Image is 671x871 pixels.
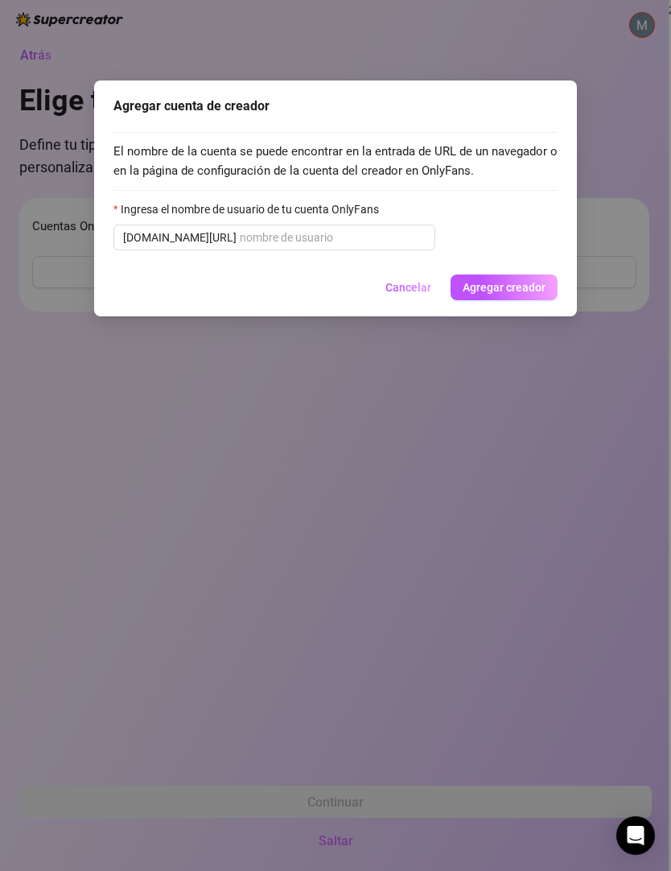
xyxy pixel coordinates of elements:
[113,98,270,114] font: Agregar cuenta de creador
[240,229,426,246] input: Ingresa el nombre de usuario de tu cuenta OnlyFans
[373,275,444,300] button: Cancelar
[113,144,558,178] font: El nombre de la cuenta se puede encontrar en la entrada de URL de un navegador o en la página de ...
[121,203,379,216] font: Ingresa el nombre de usuario de tu cuenta OnlyFans
[451,275,558,300] button: Agregar creador
[385,281,431,294] font: Cancelar
[123,231,237,244] font: [DOMAIN_NAME][URL]
[113,200,389,218] label: Ingresa el nombre de usuario de tu cuenta OnlyFans
[616,816,655,855] div: Abrir Intercom Messenger
[463,281,545,294] font: Agregar creador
